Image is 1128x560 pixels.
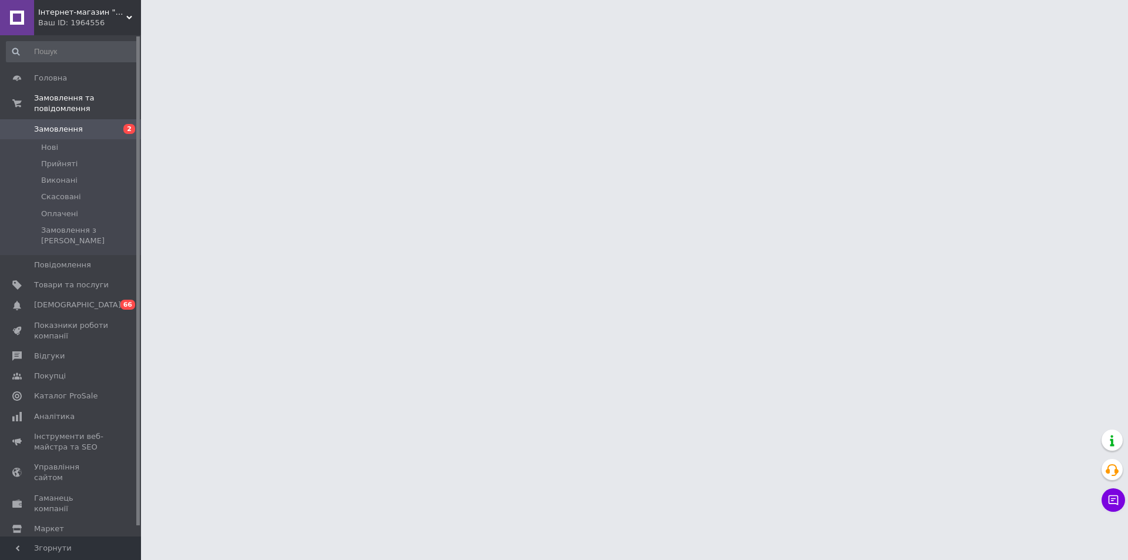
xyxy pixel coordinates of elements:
span: Інструменти веб-майстра та SEO [34,431,109,452]
span: [DEMOGRAPHIC_DATA] [34,300,121,310]
span: Замовлення [34,124,83,135]
span: Товари та послуги [34,280,109,290]
div: Ваш ID: 1964556 [38,18,141,28]
span: Відгуки [34,351,65,361]
button: Чат з покупцем [1102,488,1125,512]
span: Замовлення з [PERSON_NAME] [41,225,137,246]
span: Нові [41,142,58,153]
span: Каталог ProSale [34,391,98,401]
span: Управління сайтом [34,462,109,483]
input: Пошук [6,41,139,62]
span: Покупці [34,371,66,381]
span: 66 [120,300,135,310]
span: Показники роботи компанії [34,320,109,341]
span: 2 [123,124,135,134]
span: Виконані [41,175,78,186]
span: Прийняті [41,159,78,169]
span: Маркет [34,524,64,534]
span: Гаманець компанії [34,493,109,514]
span: Аналітика [34,411,75,422]
span: Повідомлення [34,260,91,270]
span: Оплачені [41,209,78,219]
span: Головна [34,73,67,83]
span: Інтернет-магазин "Шафа-купе" [38,7,126,18]
span: Скасовані [41,192,81,202]
span: Замовлення та повідомлення [34,93,141,114]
